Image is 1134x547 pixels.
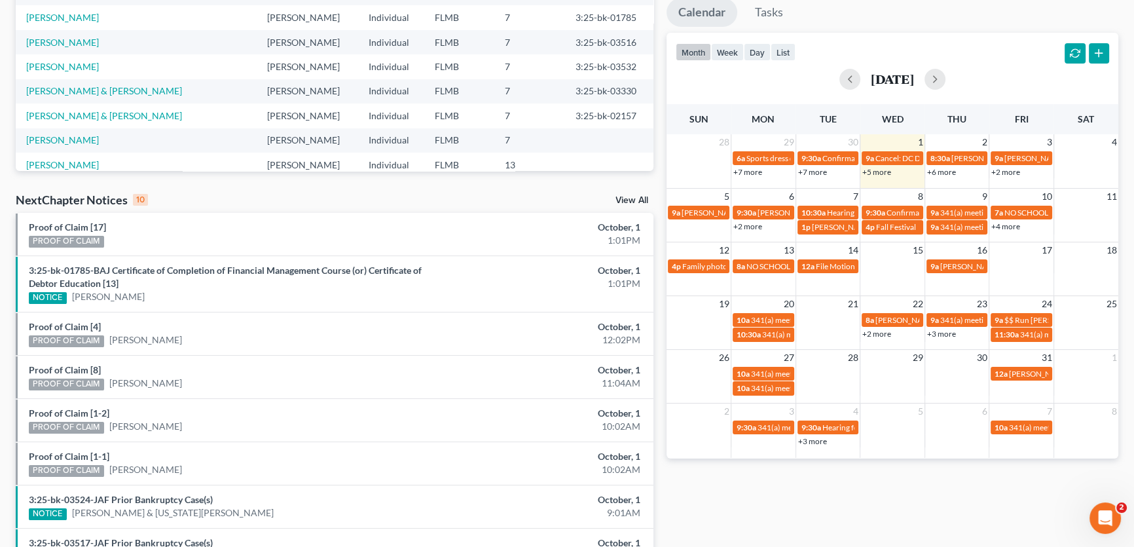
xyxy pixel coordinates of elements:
div: PROOF OF CLAIM [29,422,104,434]
span: Sun [689,113,708,124]
span: 15 [911,242,924,258]
span: 10:30a [737,330,761,339]
span: 341(a) meeting for [PERSON_NAME] [758,423,884,432]
span: 12 [718,242,731,258]
span: Hearing for Oakcies [PERSON_NAME] and [PERSON_NAME] [822,423,1030,432]
button: month [676,43,711,61]
td: FLMB [424,30,494,54]
span: 17 [1040,242,1053,258]
div: October, 1 [445,364,640,377]
span: [PERSON_NAME] on-site training [875,315,990,325]
iframe: Intercom live chat [1089,502,1121,534]
span: NO SCHOOL [746,261,790,271]
span: Confirmation hearing for [PERSON_NAME] [887,208,1035,217]
td: Individual [358,54,425,79]
span: 1 [1110,350,1118,366]
span: 10:30a [801,208,826,217]
a: [PERSON_NAME] [109,377,182,390]
td: [PERSON_NAME] [257,54,358,79]
td: FLMB [424,5,494,29]
span: 19 [718,296,731,312]
span: 2 [981,134,989,150]
a: [PERSON_NAME] [109,463,182,476]
span: Sports dress down day [746,153,823,163]
div: October, 1 [445,493,640,506]
span: 27 [782,350,796,366]
div: PROOF OF CLAIM [29,335,104,347]
span: Hearing for [PERSON_NAME] [827,208,929,217]
span: 6 [981,404,989,419]
div: 1:01PM [445,234,640,247]
div: 1:01PM [445,277,640,290]
td: Individual [358,30,425,54]
td: Individual [358,104,425,128]
span: 1 [917,134,924,150]
span: 24 [1040,296,1053,312]
a: Proof of Claim [1-2] [29,407,109,419]
a: [PERSON_NAME] & [PERSON_NAME] [26,85,182,96]
div: 10:02AM [445,420,640,433]
div: PROOF OF CLAIM [29,379,104,390]
div: 9:01AM [445,506,640,519]
td: 7 [494,54,564,79]
a: [PERSON_NAME] [109,333,182,347]
span: Sat [1078,113,1094,124]
div: October, 1 [445,221,640,234]
span: 8a [866,315,874,325]
a: [PERSON_NAME] [26,61,99,72]
td: Individual [358,5,425,29]
span: Family photos [682,261,731,271]
span: 25 [1105,296,1118,312]
a: [PERSON_NAME] [26,159,99,170]
span: 7a [995,208,1003,217]
span: 4p [672,261,681,271]
span: Fall Festival [876,222,916,232]
a: +3 more [927,329,956,339]
span: 8 [917,189,924,204]
span: 2 [723,404,731,419]
span: 16 [976,242,989,258]
td: 13 [494,153,564,177]
span: [PERSON_NAME] with [PERSON_NAME] & the girls [682,208,857,217]
div: 10 [133,194,148,206]
span: Mon [752,113,775,124]
td: [PERSON_NAME] [257,153,358,177]
span: Wed [881,113,903,124]
span: 341(a) meeting for [PERSON_NAME] [751,383,877,393]
a: +5 more [862,167,891,177]
a: +2 more [991,167,1020,177]
td: FLMB [424,54,494,79]
a: 3:25-bk-01785-BAJ Certificate of Completion of Financial Management Course (or) Certificate of De... [29,265,422,289]
td: 3:25-bk-03516 [565,30,653,54]
a: [PERSON_NAME] [26,12,99,23]
span: 341(a) meeting for [PERSON_NAME] [751,369,877,379]
span: 29 [782,134,796,150]
span: Fri [1015,113,1029,124]
td: 3:25-bk-03532 [565,54,653,79]
span: 1p [801,222,811,232]
div: 10:02AM [445,463,640,476]
span: 9a [995,153,1003,163]
span: 28 [718,134,731,150]
span: 8a [737,261,745,271]
span: 5 [723,189,731,204]
span: 9a [995,315,1003,325]
span: 29 [911,350,924,366]
td: FLMB [424,79,494,104]
a: [PERSON_NAME] [26,37,99,48]
span: 22 [911,296,924,312]
span: 9a [930,261,939,271]
a: +2 more [733,221,762,231]
span: 4p [866,222,875,232]
td: 3:25-bk-01785 [565,5,653,29]
span: 3 [1046,134,1053,150]
a: +4 more [991,221,1020,231]
a: Proof of Claim [8] [29,364,101,375]
span: 10a [995,423,1008,432]
td: [PERSON_NAME] [257,128,358,153]
span: 9a [930,208,939,217]
td: [PERSON_NAME] [257,5,358,29]
span: 6 [788,189,796,204]
span: 5 [917,404,924,419]
span: 9:30a [801,423,821,432]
